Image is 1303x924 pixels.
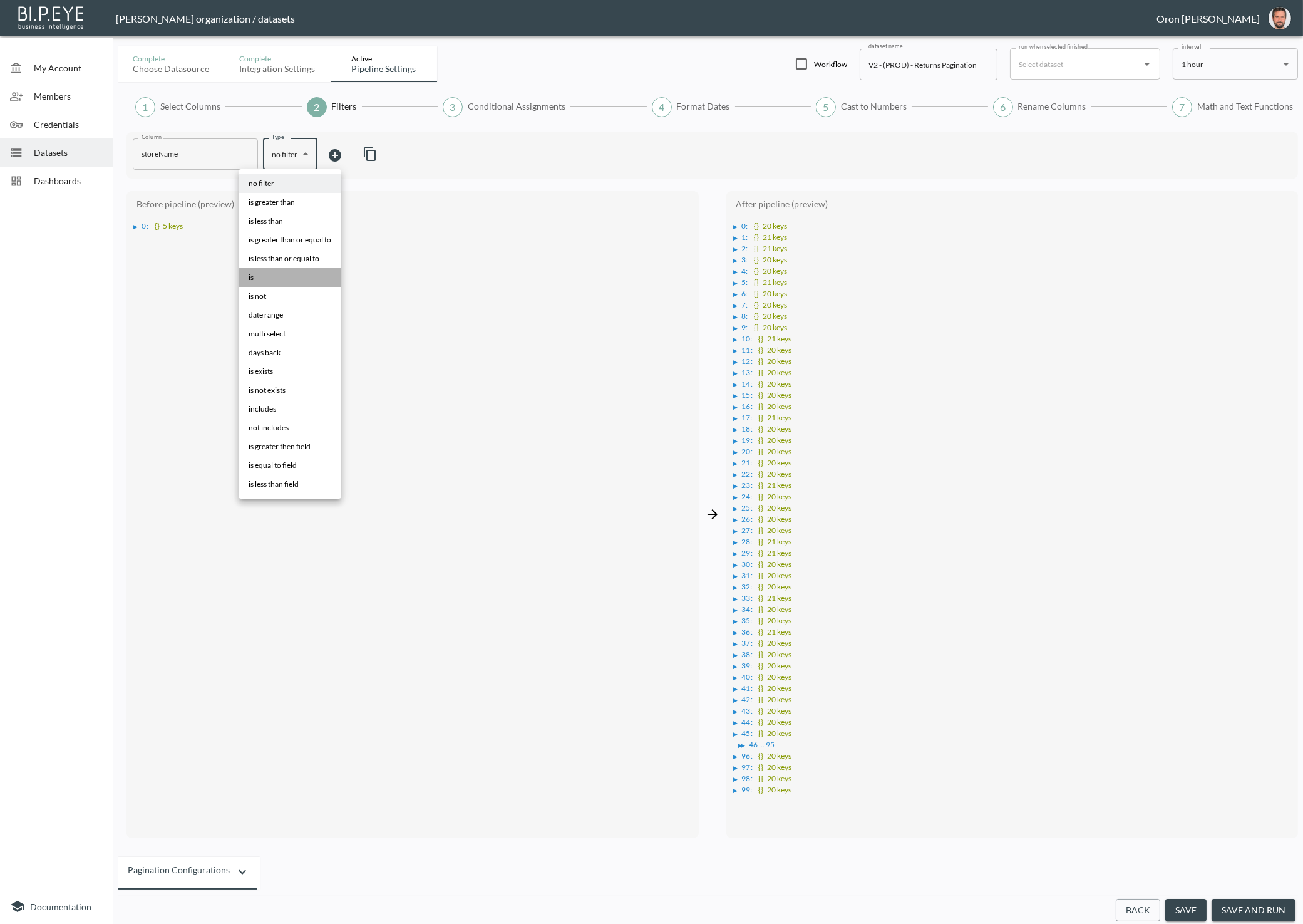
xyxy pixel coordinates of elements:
span: is [249,272,254,283]
span: multi select [249,328,286,340]
span: is exists [249,366,273,377]
span: is less than or equal to [249,253,319,264]
span: not includes [249,422,289,433]
span: is equal to field [249,460,297,471]
span: includes [249,403,276,415]
span: is less than field [249,479,299,490]
span: is not [249,291,266,302]
span: days back [249,347,281,358]
span: date range [249,309,283,321]
span: is less than [249,215,283,227]
span: is greater than or equal to [249,234,331,246]
span: no filter [249,178,274,189]
span: is greater then field [249,441,311,452]
span: is greater than [249,197,295,208]
span: is not exists [249,385,286,396]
